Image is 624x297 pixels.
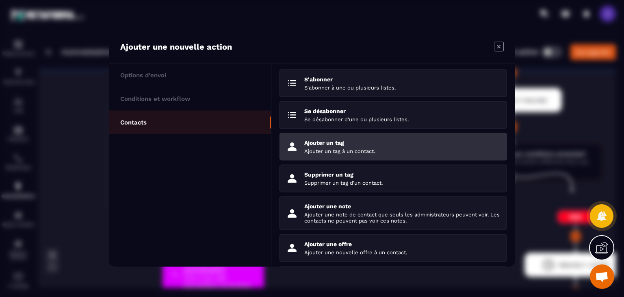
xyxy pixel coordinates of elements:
p: Options d'envoi [120,72,166,79]
p: Ajouter une note [304,203,500,210]
p: Contacts [120,119,147,126]
img: addANote.svg [286,207,298,219]
a: Ouvrir le chat [590,264,614,289]
p: Ajouter un tag à un contact. [304,148,500,154]
p: Supprimer un tag d'un contact. [304,180,500,186]
p: Ajouter une nouvelle action [120,42,232,52]
p: Se désabonner d'une ou plusieurs listes. [304,116,500,122]
p: Supprimer un tag [304,171,500,178]
p: S'abonner [304,76,500,83]
img: addAnOffer.svg [286,242,298,254]
img: subscribe.svg [286,77,298,90]
p: Conditions et workflow [120,95,190,103]
img: addATag.svg [286,141,298,153]
p: Ajouter une note de contact que seuls les administrateurs peuvent voir. Les contacts ne peuvent p... [304,212,500,224]
img: removeATag.svg [286,173,298,185]
p: Ajouter une nouvelle offre à un contact. [304,249,500,256]
p: Ajouter une offre [304,241,500,247]
p: S'abonner à une ou plusieurs listes. [304,85,500,91]
p: Ajouter un tag [304,140,500,146]
p: Se désabonner [304,108,500,114]
img: subscribe.svg [286,109,298,121]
